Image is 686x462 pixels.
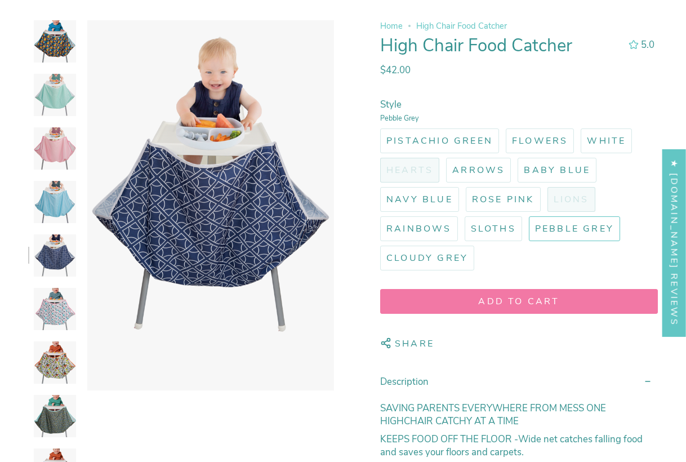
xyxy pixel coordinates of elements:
[386,252,468,264] span: Cloudy Grey
[380,366,658,397] summary: Description
[380,432,518,445] strong: KEEPS FOOD OFF THE FLOOR -
[641,38,654,51] span: 5.0
[623,37,658,52] button: 5.0 out of 5.0 stars
[471,223,516,235] span: Sloths
[391,295,647,308] span: Add to cart
[524,164,590,176] span: Baby Blue
[380,402,606,428] strong: SAVING PARENTS EVERYWHERE FROM MESS ONE HIGHCHAIR CATCHY AT A TIME
[395,337,434,353] span: Share
[535,223,614,235] span: Pebble Grey
[587,135,626,147] span: White
[386,164,433,176] span: Hearts
[380,432,658,458] p: Wide net catches falling food and saves your floors and carpets.
[380,64,411,77] span: $42.00
[472,193,534,206] span: Rose Pink
[629,40,639,50] div: 5.0 out of 5.0 stars
[380,35,618,56] h1: High Chair Food Catcher
[380,332,434,356] button: Share
[386,135,493,147] span: Pistachio Green
[452,164,505,176] span: Arrows
[662,149,686,337] div: Click to open Judge.me floating reviews tab
[416,20,507,32] span: High Chair Food Catcher
[554,193,589,206] span: Lions
[380,98,402,111] span: Style
[386,223,452,235] span: Rainbows
[380,111,658,123] small: Pebble Grey
[512,135,568,147] span: Flowers
[386,193,453,206] span: Navy Blue
[380,20,403,32] a: Home
[380,289,658,314] button: Add to cart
